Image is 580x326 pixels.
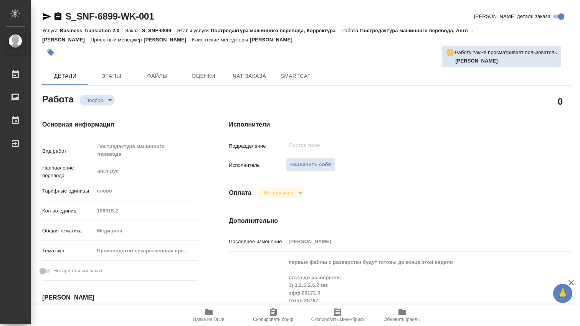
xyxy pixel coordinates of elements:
[42,187,94,195] p: Тарифные единицы
[53,267,102,275] span: Нотариальный заказ
[229,238,286,245] p: Последнее изменение
[42,44,59,61] button: Добавить тэг
[93,71,130,81] span: Этапы
[94,184,198,198] div: слово
[211,28,341,33] p: Постредактура машинного перевода, Корректура
[455,58,498,64] b: [PERSON_NAME]
[83,97,106,104] button: Подбор
[94,244,198,257] div: Производство лекарственных препаратов
[474,13,550,20] span: [PERSON_NAME] детали заказа
[177,28,211,33] p: Этапы услуги
[383,317,421,322] span: Обновить файлы
[258,188,305,198] div: Подбор
[142,28,177,33] p: S_SNF-6899
[65,11,154,21] a: S_SNF-6899-WK-001
[192,37,250,43] p: Клиентские менеджеры
[229,161,286,169] p: Исполнитель
[241,305,306,326] button: Скопировать бриф
[42,164,94,179] p: Направление перевода
[286,236,543,247] input: Пустое поле
[277,71,314,81] span: SmartCat
[286,158,335,171] button: Назначить себя
[193,317,225,322] span: Папка на Drive
[125,28,142,33] p: Заказ:
[553,284,572,303] button: 🙏
[253,317,293,322] span: Скопировать бриф
[261,189,296,196] button: Не оплачена
[177,305,241,326] button: Папка на Drive
[94,205,198,216] input: Пустое поле
[556,285,569,301] span: 🙏
[229,142,286,150] p: Подразделение
[250,37,298,43] p: [PERSON_NAME]
[455,49,557,56] p: Работу также просматривает пользователь
[42,120,198,129] h4: Основная информация
[42,12,51,21] button: Скопировать ссылку для ЯМессенджера
[290,160,331,169] span: Назначить себя
[53,12,63,21] button: Скопировать ссылку
[42,227,94,235] p: Общая тематика
[79,95,115,105] div: Подбор
[288,141,525,150] input: Пустое поле
[558,95,563,108] h2: 0
[231,71,268,81] span: Чат заказа
[42,207,94,215] p: Кол-во единиц
[42,28,59,33] p: Услуга
[47,71,84,81] span: Детали
[185,71,222,81] span: Оценки
[42,92,74,105] h2: Работа
[311,317,364,322] span: Скопировать мини-бриф
[91,37,144,43] p: Проектный менеджер
[341,28,360,33] p: Работа
[370,305,435,326] button: Обновить файлы
[59,28,125,33] p: Business Translation 2.0
[229,120,572,129] h4: Исполнители
[455,57,557,65] p: Горшкова Валентина
[229,216,572,226] h4: Дополнительно
[94,224,198,237] div: Медицина
[144,37,192,43] p: [PERSON_NAME]
[306,305,370,326] button: Скопировать мини-бриф
[42,147,94,155] p: Вид работ
[229,188,251,198] h4: Оплата
[42,293,198,302] h4: [PERSON_NAME]
[139,71,176,81] span: Файлы
[42,247,94,255] p: Тематика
